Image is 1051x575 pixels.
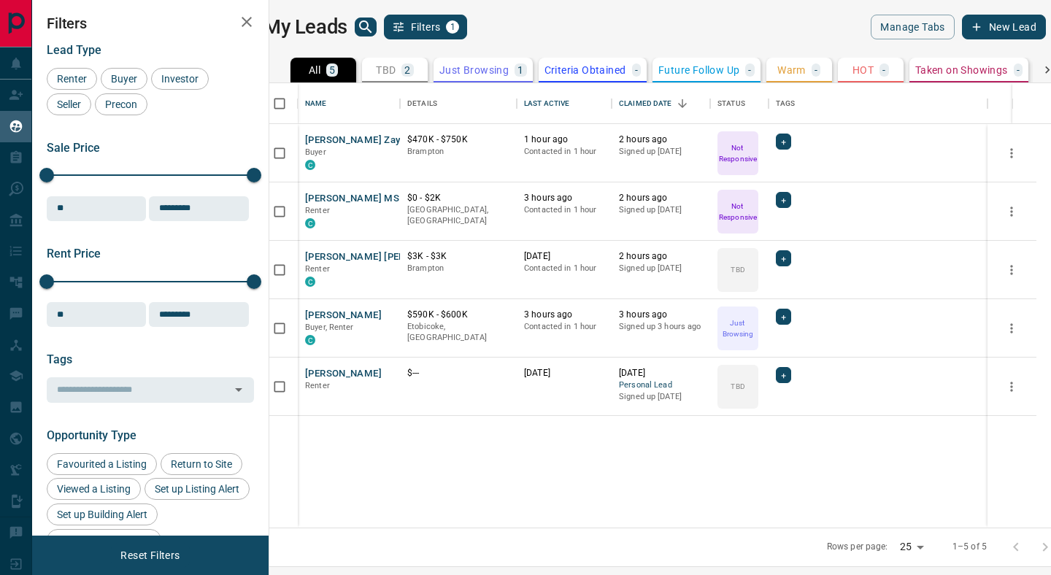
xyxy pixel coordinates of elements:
p: All [309,65,320,75]
span: + [781,309,786,324]
span: Rent Price [47,247,101,261]
p: 3 hours ago [524,309,604,321]
p: Signed up [DATE] [619,391,703,403]
p: HOT [852,65,874,75]
p: Not Responsive [719,201,757,223]
p: 3 hours ago [524,192,604,204]
span: Buyer [305,147,326,157]
div: Seller [47,93,91,115]
div: Buyer [101,68,147,90]
p: - [815,65,817,75]
div: + [776,250,791,266]
p: $3K - $3K [407,250,509,263]
p: - [882,65,885,75]
button: New Lead [962,15,1046,39]
span: 1 [447,22,458,32]
p: Warm [777,65,806,75]
div: + [776,134,791,150]
span: Viewed a Listing [52,483,136,495]
button: [PERSON_NAME] [305,309,382,323]
div: condos.ca [305,160,315,170]
div: Claimed Date [619,83,672,124]
div: Status [710,83,769,124]
div: Name [298,83,400,124]
p: Criteria Obtained [544,65,626,75]
button: [PERSON_NAME] MS [305,192,399,206]
span: Tags [47,352,72,366]
span: Buyer [106,73,142,85]
p: 2 [404,65,410,75]
p: Etobicoke, [GEOGRAPHIC_DATA] [407,321,509,344]
span: + [781,134,786,149]
button: Open [228,379,249,400]
div: Return to Site [161,453,242,475]
p: [DATE] [524,367,604,379]
div: Favourited a Listing [47,453,157,475]
div: 25 [894,536,929,557]
p: Not Responsive [719,142,757,164]
div: Set up Listing Alert [145,478,250,500]
p: TBD [731,264,744,275]
div: condos.ca [305,218,315,228]
div: Name [305,83,327,124]
p: 3 hours ago [619,309,703,321]
p: Contacted in 1 hour [524,204,604,216]
div: Last Active [517,83,612,124]
p: Signed up [DATE] [619,263,703,274]
span: + [781,251,786,266]
p: Taken on Showings [915,65,1008,75]
p: 1–5 of 5 [952,541,987,553]
p: 1 [517,65,523,75]
p: 1 hour ago [524,134,604,146]
span: Buyer, Renter [305,323,354,332]
span: Favourited a Listing [52,458,152,470]
div: + [776,309,791,325]
button: Reset Filters [111,543,189,568]
button: search button [355,18,377,36]
span: Set up Listing Alert [150,483,245,495]
p: Just Browsing [719,317,757,339]
div: + [776,192,791,208]
div: Renter [47,68,97,90]
p: Future Follow Up [658,65,739,75]
p: $--- [407,367,509,379]
span: Set up Building Alert [52,509,153,520]
div: Investor [151,68,209,90]
p: TBD [731,381,744,392]
p: Contacted in 1 hour [524,263,604,274]
p: - [748,65,751,75]
span: Opportunity Type [47,428,136,442]
div: Claimed Date [612,83,710,124]
p: Contacted in 1 hour [524,321,604,333]
p: [DATE] [619,367,703,379]
div: Details [400,83,517,124]
p: - [1017,65,1020,75]
p: 5 [329,65,335,75]
button: more [1001,376,1023,398]
span: Renter [52,73,92,85]
p: Contacted in 1 hour [524,146,604,158]
p: 2 hours ago [619,250,703,263]
div: condos.ca [305,335,315,345]
button: Manage Tabs [871,15,954,39]
button: more [1001,201,1023,223]
p: $470K - $750K [407,134,509,146]
span: Renter [305,206,330,215]
button: [PERSON_NAME] Zayn [PERSON_NAME] [305,134,485,147]
p: 2 hours ago [619,134,703,146]
span: Seller [52,99,86,110]
button: Filters1 [384,15,468,39]
span: Precon [100,99,142,110]
p: [DATE] [524,250,604,263]
p: TBD [376,65,396,75]
div: + [776,367,791,383]
p: Signed up [DATE] [619,204,703,216]
span: Lead Type [47,43,101,57]
p: - [635,65,638,75]
div: Reactivated Account [47,529,161,551]
h2: Filters [47,15,254,32]
button: Sort [672,93,693,114]
div: Status [717,83,745,124]
div: Tags [776,83,796,124]
button: more [1001,142,1023,164]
